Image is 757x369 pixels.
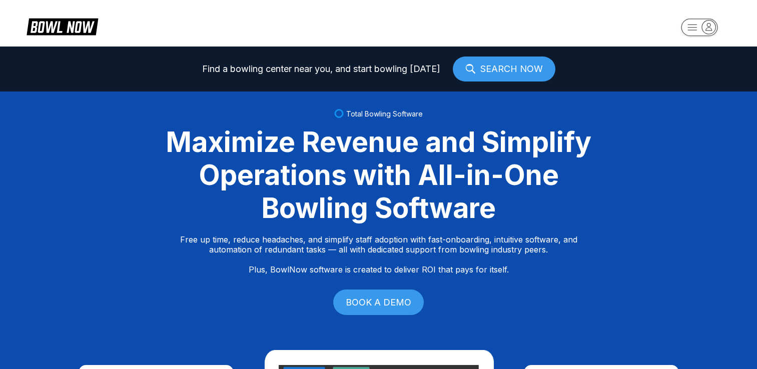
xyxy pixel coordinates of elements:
a: SEARCH NOW [453,56,555,81]
a: BOOK A DEMO [333,289,424,315]
div: Maximize Revenue and Simplify Operations with All-in-One Bowling Software [154,125,604,224]
span: Total Bowling Software [346,109,423,118]
span: Find a bowling center near you, and start bowling [DATE] [202,64,440,74]
p: Free up time, reduce headaches, and simplify staff adoption with fast-onboarding, intuitive softw... [180,234,577,274]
